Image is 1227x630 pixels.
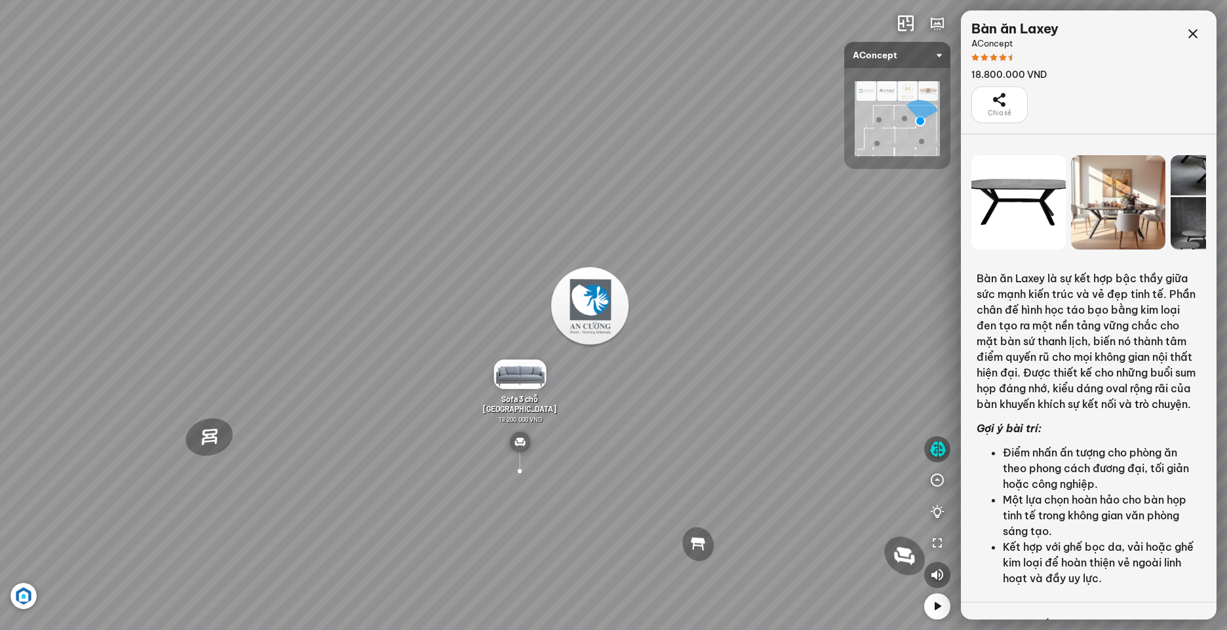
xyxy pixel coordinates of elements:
[971,37,1059,50] div: AConcept
[855,81,940,156] img: AConcept_CTMHTJT2R6E4.png
[498,415,542,423] span: 19.200.000 VND
[971,21,1059,37] div: Bàn ăn Laxey
[1008,54,1016,62] span: star
[971,68,1059,81] div: 18.800.000 VND
[990,54,998,62] span: star
[1003,492,1201,539] li: Một lựa chọn hoàn hảo cho bàn họp tinh tế trong không gian văn phòng sáng tạo.
[1003,445,1201,492] li: Điểm nhấn ấn tượng cho phòng ăn theo phong cách đương đại, tối giản hoặc công nghiệp.
[853,42,942,68] span: AConcept
[971,54,979,62] span: star
[509,432,530,453] img: type_sofa_CL2K24RXHCN6.svg
[10,583,37,609] img: Artboard_6_4x_1_F4RHW9YJWHU.jpg
[483,394,556,413] span: Sofa 3 chỗ [GEOGRAPHIC_DATA]
[1003,539,1201,586] li: Kết hợp với ghế bọc da, vải hoặc ghế kim loại để hoàn thiện vẻ ngoài linh hoạt và đầy uy lực.
[999,54,1007,62] span: star
[988,108,1011,119] span: Chia sẻ
[494,360,546,389] img: Sofa_3_ch__Adel_JDPY27NEHH3G.gif
[977,422,1042,435] strong: Gợi ý bài trí:
[977,270,1201,412] p: Bàn ăn Laxey là sự kết hợp bậc thầy giữa sức mạnh kiến trúc và vẻ đẹp tinh tế. Phần chân đế hình ...
[981,54,988,62] span: star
